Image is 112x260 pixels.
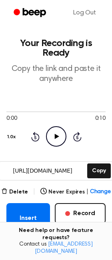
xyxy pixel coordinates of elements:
[55,203,106,224] button: Record
[95,115,106,123] span: 0:10
[40,188,111,196] button: Never Expires|Change
[6,38,106,58] h1: Your Recording is Ready
[6,203,50,250] button: Insert into Doc
[6,130,18,144] button: 1.0x
[5,241,107,255] span: Contact us
[90,188,111,196] span: Change
[6,64,106,84] p: Copy the link and paste it anywhere
[8,5,53,21] a: Beep
[35,242,93,254] a: [EMAIL_ADDRESS][DOMAIN_NAME]
[6,115,17,123] span: 0:00
[65,3,104,22] a: Log Out
[87,163,111,178] button: Copy
[33,187,36,197] span: |
[1,188,28,196] button: Delete
[86,188,88,196] span: |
